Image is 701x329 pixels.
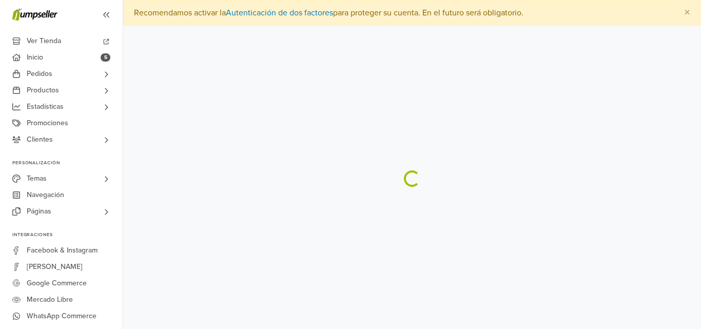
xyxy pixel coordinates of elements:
[27,170,47,187] span: Temas
[27,49,43,66] span: Inicio
[27,82,59,99] span: Productos
[226,8,333,18] a: Autenticación de dos factores
[27,99,64,115] span: Estadísticas
[27,203,51,220] span: Páginas
[12,232,123,238] p: Integraciones
[27,308,96,324] span: WhatsApp Commerce
[684,5,690,20] span: ×
[27,115,68,131] span: Promociones
[27,187,64,203] span: Navegación
[12,160,123,166] p: Personalización
[27,33,61,49] span: Ver Tienda
[27,242,98,259] span: Facebook & Instagram
[27,131,53,148] span: Clientes
[27,259,83,275] span: [PERSON_NAME]
[27,66,52,82] span: Pedidos
[674,1,700,25] button: Close
[27,292,73,308] span: Mercado Libre
[27,275,87,292] span: Google Commerce
[101,53,110,62] span: 5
